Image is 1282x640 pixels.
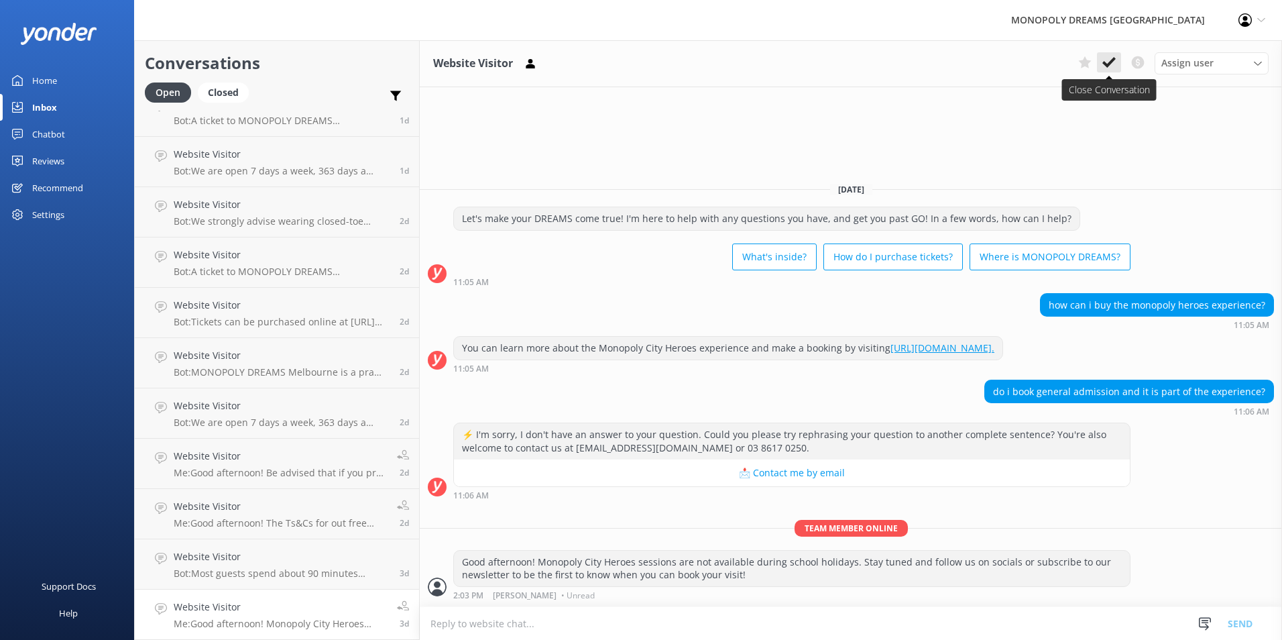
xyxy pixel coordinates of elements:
p: Me: Good afternoon! The Ts&Cs for out free kid's showbag can be found on our website here: [URL][... [174,517,387,529]
div: Oct 02 2025 11:05am (UTC +11:00) Australia/Sydney [1040,320,1274,329]
div: Recommend [32,174,83,201]
div: Oct 02 2025 11:06am (UTC +11:00) Australia/Sydney [453,490,1130,500]
a: Website VisitorBot:We are open 7 days a week, 363 days a year, and closed only on [DATE] and [DAT... [135,137,419,187]
span: [PERSON_NAME] [493,592,557,600]
span: Oct 02 2025 02:03pm (UTC +11:00) Australia/Sydney [400,618,409,629]
a: Closed [198,85,255,99]
a: [URL][DOMAIN_NAME]. [890,341,994,354]
strong: 11:05 AM [453,278,489,286]
h4: Website Visitor [174,549,390,564]
div: Closed [198,83,249,103]
a: Open [145,85,198,99]
strong: 11:05 AM [453,365,489,373]
div: Reviews [32,148,64,174]
h4: Website Visitor [174,147,390,162]
span: Oct 03 2025 10:14pm (UTC +11:00) Australia/Sydney [400,316,409,327]
button: What's inside? [732,244,817,270]
h4: Website Visitor [174,298,390,313]
p: Bot: Tickets can be purchased online at [URL][DOMAIN_NAME] or at our admissions desk. It is highl... [174,316,390,328]
div: Good afternoon! Monopoly City Heroes sessions are not available during school holidays. Stay tune... [454,551,1130,586]
a: Website VisitorBot:A ticket to MONOPOLY DREAMS [GEOGRAPHIC_DATA] includes access to both Mr. Mono... [135,87,419,137]
h4: Website Visitor [174,449,387,464]
button: Where is MONOPOLY DREAMS? [970,244,1130,270]
div: Chatbot [32,121,65,148]
strong: 11:05 AM [1234,321,1269,329]
a: Website VisitorBot:Most guests spend about 90 minutes enjoying MONOPOLY DREAMS [GEOGRAPHIC_DATA].... [135,539,419,590]
h4: Website Visitor [174,348,390,363]
a: Website VisitorBot:We strongly advise wearing closed-toe shoes, with comfortable clothes that all... [135,187,419,237]
div: Open [145,83,191,103]
h4: Website Visitor [174,398,390,413]
div: Help [59,600,78,627]
div: ⚡ I'm sorry, I don't have an answer to your question. Could you please try rephrasing your questi... [454,423,1130,459]
h3: Website Visitor [433,55,513,72]
h4: Website Visitor [174,197,390,212]
a: Website VisitorBot:MONOPOLY DREAMS Melbourne is a pram-friendly venue. Some zones may have limite... [135,338,419,388]
span: Oct 03 2025 03:06pm (UTC +11:00) Australia/Sydney [400,517,409,529]
a: Website VisitorBot:We are open 7 days a week, 363 days a year, from 10:00 AM to 7:00 PM [DATE] to... [135,388,419,439]
p: Bot: A ticket to MONOPOLY DREAMS [GEOGRAPHIC_DATA] includes access to both Mr. Monopoly’s Mansion... [174,266,390,278]
div: how can i buy the monopoly heroes experience? [1041,294,1273,317]
div: Support Docs [42,573,96,600]
span: Oct 03 2025 08:02pm (UTC +11:00) Australia/Sydney [400,417,409,428]
div: Inbox [32,94,57,121]
span: Team member online [795,520,908,537]
div: Settings [32,201,64,228]
p: Bot: We are open 7 days a week, 363 days a year, from 10:00 AM to 7:00 PM [DATE] to [DATE] and [D... [174,417,390,429]
div: Oct 02 2025 11:05am (UTC +11:00) Australia/Sydney [453,277,1130,286]
div: Oct 02 2025 11:06am (UTC +11:00) Australia/Sydney [984,407,1274,416]
span: Oct 04 2025 08:18am (UTC +11:00) Australia/Sydney [400,266,409,277]
p: Bot: MONOPOLY DREAMS Melbourne is a pram-friendly venue. Some zones may have limited accessibilit... [174,366,390,378]
button: How do I purchase tickets? [823,244,963,270]
a: Website VisitorBot:A ticket to MONOPOLY DREAMS [GEOGRAPHIC_DATA] includes access to both Mr. Mono... [135,237,419,288]
a: Website VisitorBot:Tickets can be purchased online at [URL][DOMAIN_NAME] or at our admissions des... [135,288,419,338]
span: [DATE] [830,184,872,195]
strong: 11:06 AM [453,492,489,500]
span: Oct 03 2025 08:48pm (UTC +11:00) Australia/Sydney [400,366,409,378]
button: 📩 Contact me by email [454,460,1130,486]
a: Website VisitorMe:Good afternoon! Be advised that if you pre-purchase parking, we will not be abl... [135,439,419,489]
h4: Website Visitor [174,499,387,514]
strong: 2:03 PM [453,592,483,600]
div: do i book general admission and it is part of the experience? [985,380,1273,403]
p: Bot: We are open 7 days a week, 363 days a year, and closed only on [DATE] and [DATE][DATE]. Ther... [174,165,390,177]
h2: Conversations [145,50,409,76]
span: Oct 05 2025 10:42am (UTC +11:00) Australia/Sydney [400,115,409,126]
h4: Website Visitor [174,600,387,615]
span: Oct 03 2025 08:46am (UTC +11:00) Australia/Sydney [400,568,409,579]
h4: Website Visitor [174,248,390,262]
div: Let's make your DREAMS come true! I'm here to help with any questions you have, and get you past ... [454,207,1080,230]
p: Bot: Most guests spend about 90 minutes enjoying MONOPOLY DREAMS [GEOGRAPHIC_DATA]. Once inside, ... [174,568,390,580]
p: Me: Good afternoon! Be advised that if you pre-purchase parking, we will not be able to validate ... [174,467,387,479]
span: Oct 05 2025 07:50am (UTC +11:00) Australia/Sydney [400,165,409,176]
div: You can learn more about the Monopoly City Heroes experience and make a booking by visiting [454,337,1002,360]
p: Bot: We strongly advise wearing closed-toe shoes, with comfortable clothes that allow you to move... [174,215,390,227]
a: Website VisitorMe:Good afternoon! Monopoly City Heroes sessions are not available during school h... [135,590,419,640]
span: Assign user [1161,56,1214,70]
img: yonder-white-logo.png [20,23,97,45]
span: • Unread [561,592,595,600]
strong: 11:06 AM [1234,408,1269,416]
a: Website VisitorMe:Good afternoon! The Ts&Cs for out free kid's showbag can be found on our websit... [135,489,419,539]
span: Oct 04 2025 10:25am (UTC +11:00) Australia/Sydney [400,215,409,227]
div: Oct 02 2025 02:03pm (UTC +11:00) Australia/Sydney [453,590,1130,600]
div: Home [32,67,57,94]
p: Bot: A ticket to MONOPOLY DREAMS [GEOGRAPHIC_DATA] includes access to both Mr. Monopoly’s Mansion... [174,115,390,127]
div: Assign User [1155,52,1269,74]
div: Oct 02 2025 11:05am (UTC +11:00) Australia/Sydney [453,364,1003,373]
span: Oct 03 2025 03:14pm (UTC +11:00) Australia/Sydney [400,467,409,478]
p: Me: Good afternoon! Monopoly City Heroes sessions are not available during school holidays. Stay ... [174,618,387,630]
